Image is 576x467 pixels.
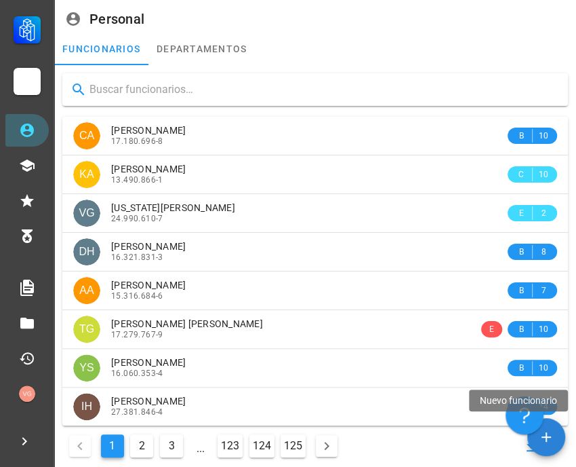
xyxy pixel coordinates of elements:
span: [US_STATE][PERSON_NAME] [111,202,235,213]
span: C [516,168,527,181]
span: ... [190,435,211,457]
button: Página actual, página 1 [101,434,124,457]
span: 8 [538,245,549,259]
span: AA [79,277,94,304]
div: avatar [73,354,100,381]
a: funcionarios [54,33,148,65]
span: 10 [538,168,549,181]
span: DH [79,238,94,265]
span: TG [79,316,94,343]
input: Buscar funcionarios… [89,79,557,100]
span: 15.316.684-6 [111,291,163,301]
button: Ir a la página 125 [281,434,306,457]
span: 7 [538,284,549,297]
div: avatar [73,161,100,188]
span: IH [81,393,92,420]
nav: Navegación de paginación [62,431,344,461]
span: 17.180.696-8 [111,136,163,146]
span: [PERSON_NAME] [111,125,186,136]
div: avatar [73,316,100,343]
div: avatar [19,386,35,402]
span: VG [79,200,94,227]
span: [PERSON_NAME] [111,164,186,174]
span: 14 [538,400,549,413]
span: B [516,245,527,259]
span: [PERSON_NAME] [111,280,186,291]
span: 13.490.866-1 [111,175,163,185]
button: Ir a la página 123 [218,434,243,457]
span: [PERSON_NAME] [111,396,186,407]
span: [PERSON_NAME] [111,241,186,252]
div: avatar [73,200,100,227]
span: 16.060.353-4 [111,369,163,378]
span: 10 [538,361,549,375]
button: Ir a la página 124 [249,434,274,457]
span: 2 [538,206,549,220]
span: B [516,322,527,336]
span: 16.321.831-3 [111,253,163,262]
span: CA [79,122,94,149]
div: avatar [73,277,100,304]
div: avatar [73,122,100,149]
span: [PERSON_NAME] [PERSON_NAME] [111,318,263,329]
span: B [516,284,527,297]
span: [PERSON_NAME] [111,357,186,368]
button: Página siguiente [316,435,337,457]
button: Ir a la página 2 [130,434,153,457]
span: E [489,322,494,336]
div: Personal [89,12,144,26]
div: avatar [73,238,100,265]
span: 17.279.767-9 [111,330,163,339]
a: departamentos [148,33,255,65]
span: 24.990.610-7 [111,214,163,223]
button: Ir a la página 3 [160,434,183,457]
span: E [516,206,527,220]
span: YS [79,354,94,381]
span: B [516,361,527,375]
span: B [516,129,527,143]
div: avatar [73,393,100,420]
span: 10 [538,129,549,143]
span: 10 [538,322,549,336]
span: KA [79,161,94,188]
span: 27.381.846-4 [111,407,163,417]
